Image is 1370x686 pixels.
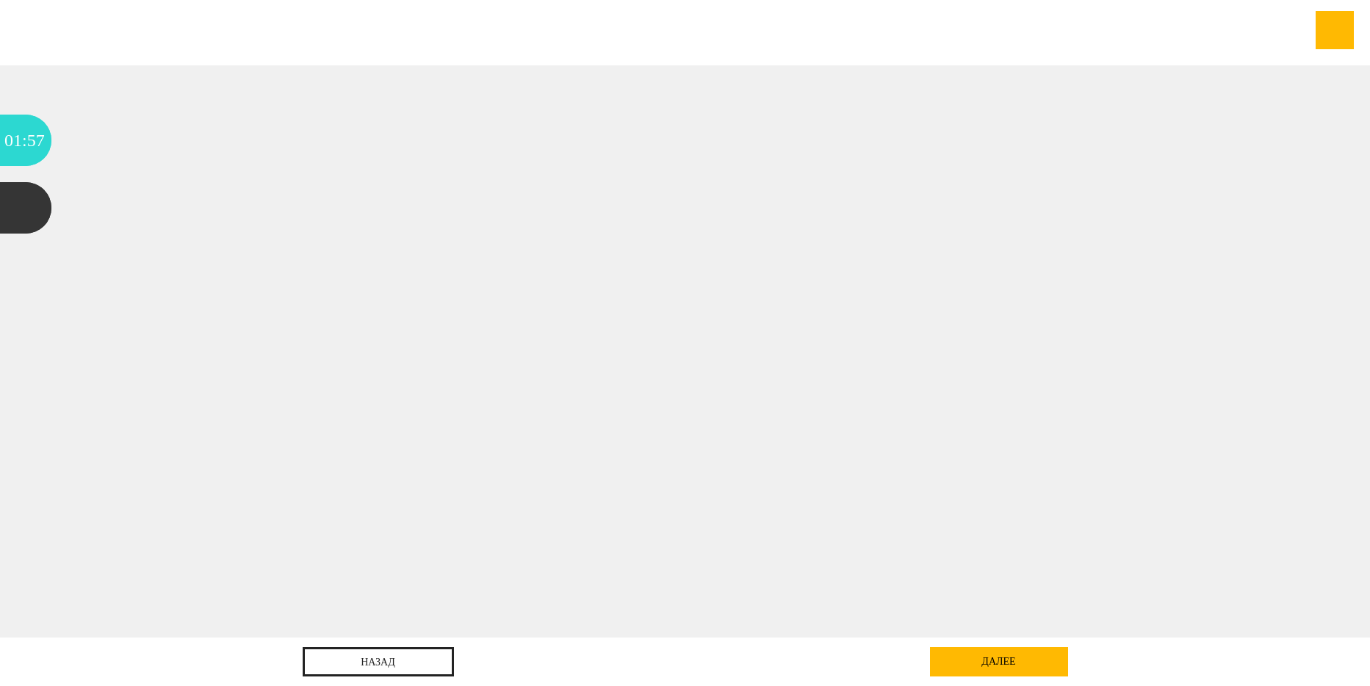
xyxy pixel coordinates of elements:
a: назад [303,647,454,676]
div: 01 [4,115,22,166]
div: 57 [27,115,45,166]
div: далее [930,647,1068,676]
strong: Вольт: [544,170,610,193]
div: : [22,115,27,166]
div: Нажми на ГЛАЗ, чтобы скрыть текст и посмотреть картинку полностью [871,140,912,181]
div: А ещё у нас есть самая настоящая лаборатория! В ней мы обязательно будем проводить разные экспери... [500,168,870,387]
